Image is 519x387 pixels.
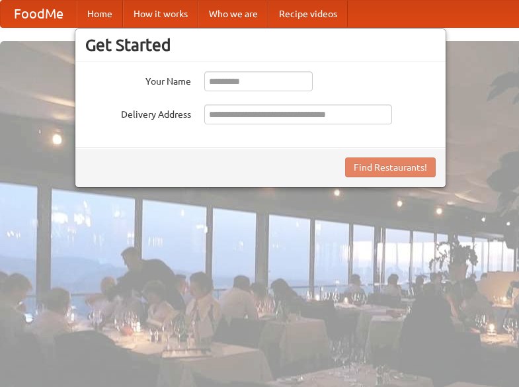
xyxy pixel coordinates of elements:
[268,1,348,27] a: Recipe videos
[77,1,123,27] a: Home
[198,1,268,27] a: Who we are
[85,71,191,88] label: Your Name
[123,1,198,27] a: How it works
[1,1,77,27] a: FoodMe
[345,157,436,177] button: Find Restaurants!
[85,35,436,55] h3: Get Started
[85,105,191,121] label: Delivery Address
